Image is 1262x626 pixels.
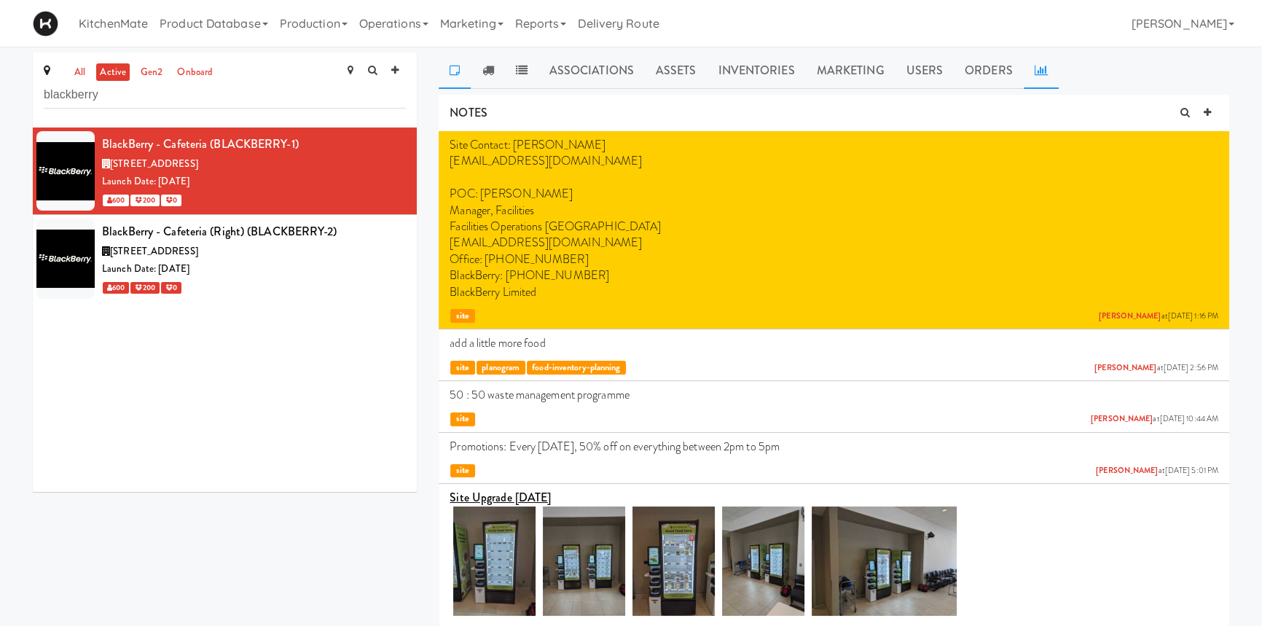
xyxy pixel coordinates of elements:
p: 50 : 50 waste management programme [450,387,1218,403]
span: 0 [161,195,181,206]
p: BlackBerry: [PHONE_NUMBER] [450,267,1218,283]
p: POC: [PERSON_NAME] [450,186,1218,202]
span: site [450,464,474,478]
p: Manager, Facilities [450,203,1218,219]
a: Inventories [707,52,805,89]
img: wcoqyekmbvuf45ud8o9j.jpg [722,506,804,616]
a: active [96,63,130,82]
span: at [DATE] 5:01 PM [1096,466,1218,477]
p: Promotions: Every [DATE], 50% off on everything between 2pm to 5pm [450,439,1218,455]
u: Site Upgrade [DATE] [450,489,551,506]
span: [STREET_ADDRESS] [110,157,198,171]
span: 600 [103,282,129,294]
p: add a little more food [450,335,1218,351]
a: [PERSON_NAME] [1099,310,1161,321]
a: Users [895,52,954,89]
p: BlackBerry Limited [450,284,1218,300]
img: hvs3xuvvzhr1qjckc1hb.jpg [543,506,625,616]
span: 600 [103,195,129,206]
span: 0 [161,282,181,294]
p: Site Contact: [PERSON_NAME] [450,137,1218,153]
li: BlackBerry - Cafeteria (BLACKBERRY-1)[STREET_ADDRESS]Launch Date: [DATE] 600 200 0 [33,128,417,215]
div: BlackBerry - Cafeteria (Right) (BLACKBERRY-2) [102,221,406,243]
span: site [450,412,474,426]
a: onboard [173,63,216,82]
a: Marketing [806,52,895,89]
span: at [DATE] 2:56 PM [1094,363,1218,374]
img: ifi5wtaiz3xwem7ooxun.jpg [812,506,957,616]
p: [EMAIL_ADDRESS][DOMAIN_NAME] [450,153,1218,169]
img: tov5mya1rfr0jcfuuxel.jpg [632,506,715,616]
span: 200 [130,195,159,206]
a: [PERSON_NAME] [1094,362,1156,373]
p: Office: [PHONE_NUMBER] [450,251,1218,267]
a: Assets [645,52,708,89]
p: [EMAIL_ADDRESS][DOMAIN_NAME] [450,235,1218,251]
a: [PERSON_NAME] [1096,465,1158,476]
span: [STREET_ADDRESS] [110,244,198,258]
a: Orders [954,52,1024,89]
span: NOTES [450,104,487,121]
span: at [DATE] 1:16 PM [1099,311,1218,322]
a: Associations [538,52,645,89]
a: [PERSON_NAME] [1091,413,1153,424]
span: planogram [477,361,525,375]
span: at [DATE] 10:44 AM [1091,414,1218,425]
span: site [450,309,474,323]
div: Launch Date: [DATE] [102,260,406,278]
a: all [71,63,89,82]
img: r0amjgtjzrofjiqkxtfz.jpg [453,506,536,616]
img: Micromart [33,11,58,36]
a: gen2 [137,63,166,82]
div: Launch Date: [DATE] [102,173,406,191]
div: BlackBerry - Cafeteria (BLACKBERRY-1) [102,133,406,155]
span: site [450,361,474,375]
span: food-inventory-planning [527,361,626,375]
input: Search site [44,82,406,109]
p: Facilities Operations [GEOGRAPHIC_DATA] [450,219,1218,235]
span: 200 [130,282,159,294]
li: BlackBerry - Cafeteria (Right) (BLACKBERRY-2)[STREET_ADDRESS]Launch Date: [DATE] 600 200 0 [33,215,417,302]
